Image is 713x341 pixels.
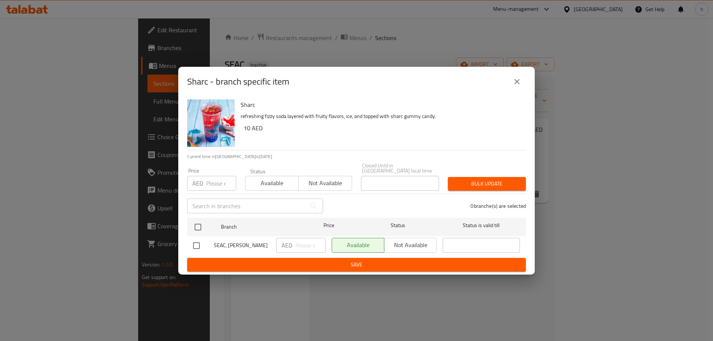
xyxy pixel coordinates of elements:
span: Save [193,260,520,269]
button: Available [245,176,299,191]
span: SEAC, [PERSON_NAME] [214,241,270,250]
p: refreshing fizzy soda layered with fruity flavors, ice, and topped with sharc gummy candy. [241,112,520,121]
span: Branch [221,222,298,232]
span: Available [248,178,296,188]
span: Status is valid till [443,221,520,230]
span: Not available [302,178,349,188]
h2: Sharc - branch specific item [187,76,289,88]
p: AED [192,179,203,188]
input: Search in branches [187,199,306,213]
span: Status [359,221,437,230]
button: Bulk update [448,177,526,191]
span: Price [304,221,354,230]
input: Please enter price [295,238,326,253]
h6: 10 AED [244,123,520,133]
p: AED [281,241,292,250]
span: Bulk update [454,179,520,188]
img: Sharc [187,99,235,147]
p: Current time in [GEOGRAPHIC_DATA] is [DATE] [187,153,526,160]
button: Save [187,258,526,272]
p: 0 branche(s) are selected [471,202,526,210]
h6: Sharc [241,99,520,110]
button: Not available [298,176,352,191]
input: Please enter price [206,176,236,191]
button: close [508,73,526,91]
